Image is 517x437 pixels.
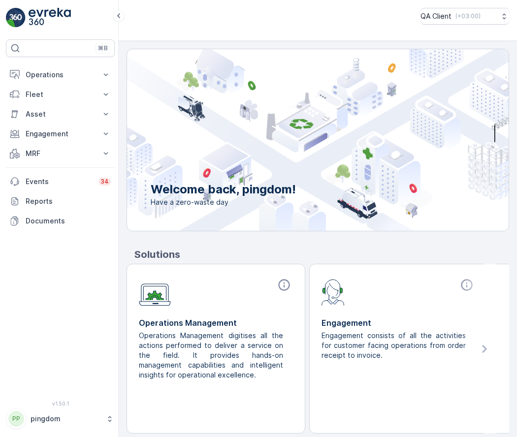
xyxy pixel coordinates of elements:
p: ⌘B [98,44,108,52]
a: Events34 [6,172,115,191]
p: Operations [26,70,95,80]
p: Documents [26,216,111,226]
p: Asset [26,109,95,119]
p: Events [26,177,93,187]
span: Have a zero-waste day [151,197,296,207]
img: module-icon [322,278,345,306]
p: Welcome back, pingdom! [151,182,296,197]
p: Engagement [322,317,476,329]
p: Fleet [26,90,95,99]
img: module-icon [139,278,171,306]
div: PP [8,411,24,427]
p: QA Client [420,11,452,21]
p: Solutions [134,247,509,262]
span: v 1.50.1 [6,401,115,406]
p: Operations Management digitises all the actions performed to deliver a service on the field. It p... [139,331,285,380]
p: Reports [26,196,111,206]
a: Documents [6,211,115,231]
p: 34 [100,178,109,186]
button: Engagement [6,124,115,144]
p: Operations Management [139,317,293,329]
button: MRF [6,144,115,163]
button: Operations [6,65,115,85]
button: PPpingdom [6,408,115,429]
p: ( +03:00 ) [455,12,481,20]
p: Engagement consists of all the activities for customer facing operations from order receipt to in... [322,331,468,360]
p: Engagement [26,129,95,139]
button: QA Client(+03:00) [420,8,509,25]
button: Asset [6,104,115,124]
img: logo_light-DOdMpM7g.png [29,8,71,28]
p: MRF [26,149,95,158]
a: Reports [6,191,115,211]
img: logo [6,8,26,28]
p: pingdom [31,414,101,424]
button: Fleet [6,85,115,104]
img: city illustration [83,49,509,231]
